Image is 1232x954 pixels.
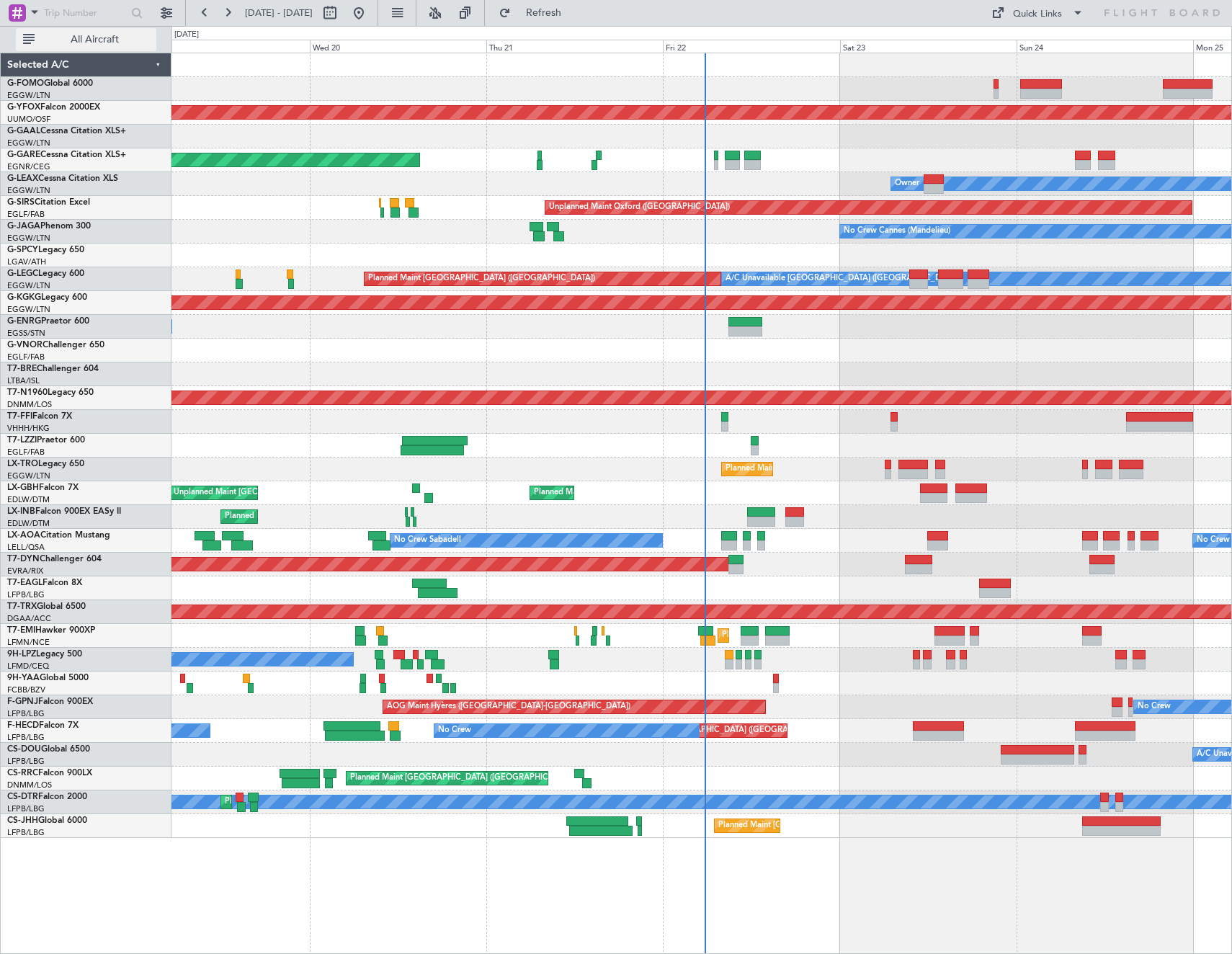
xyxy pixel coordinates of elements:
div: Quick Links [1013,7,1062,22]
div: Tue 19 [133,40,310,53]
a: DNMM/LOS [7,780,52,790]
a: LTBA/ISL [7,375,40,386]
span: G-KGKG [7,293,41,302]
a: G-VNORChallenger 650 [7,341,104,349]
a: 9H-LPZLegacy 500 [7,650,82,659]
span: G-LEGC [7,269,38,278]
a: LGAV/ATH [7,257,46,267]
div: Planned Maint Sofia [225,791,298,813]
span: G-SIRS [7,198,35,207]
span: CS-RRC [7,769,38,777]
span: CS-DTR [7,793,38,801]
a: VHHH/HKG [7,423,50,434]
a: 9H-YAAGlobal 5000 [7,674,89,682]
a: EGSS/STN [7,328,45,339]
a: FCBB/BZV [7,685,45,695]
a: EGGW/LTN [7,185,50,196]
span: F-GPNJ [7,697,38,706]
a: LX-TROLegacy 650 [7,460,84,468]
div: Planned Maint Nice ([GEOGRAPHIC_DATA]) [534,482,695,504]
span: T7-FFI [7,412,32,421]
div: Wed 20 [310,40,486,53]
a: T7-TRXGlobal 6500 [7,602,86,611]
span: LX-INB [7,507,35,516]
a: G-LEGCLegacy 600 [7,269,84,278]
a: G-GARECessna Citation XLS+ [7,151,126,159]
div: No Crew [1138,696,1171,718]
div: Sat 23 [840,40,1017,53]
span: G-ENRG [7,317,41,326]
a: F-HECDFalcon 7X [7,721,79,730]
a: LFPB/LBG [7,708,45,719]
a: EGLF/FAB [7,447,45,458]
span: 9H-YAA [7,674,40,682]
span: F-HECD [7,721,39,730]
a: CS-RRCFalcon 900LX [7,769,92,777]
a: T7-N1960Legacy 650 [7,388,94,397]
div: Fri 22 [663,40,839,53]
a: G-GAALCessna Citation XLS+ [7,127,126,135]
a: EGLF/FAB [7,352,45,362]
a: G-ENRGPraetor 600 [7,317,89,326]
a: LFPB/LBG [7,803,45,814]
a: EGNR/CEG [7,161,50,172]
span: G-YFOX [7,103,40,112]
a: LFMN/NCE [7,637,50,648]
a: G-SPCYLegacy 650 [7,246,84,254]
div: Planned Maint [GEOGRAPHIC_DATA] ([GEOGRAPHIC_DATA]) [609,720,836,741]
a: EVRA/RIX [7,566,43,576]
span: 9H-LPZ [7,650,36,659]
span: G-SPCY [7,246,38,254]
a: LFPB/LBG [7,589,45,600]
a: LFPB/LBG [7,827,45,838]
a: EGGW/LTN [7,233,50,244]
span: T7-N1960 [7,388,48,397]
a: T7-FFIFalcon 7X [7,412,72,421]
button: Refresh [492,1,579,24]
a: EDLW/DTM [7,494,50,505]
a: LX-INBFalcon 900EX EASy II [7,507,121,516]
a: G-KGKGLegacy 600 [7,293,87,302]
a: F-GPNJFalcon 900EX [7,697,93,706]
a: CS-DTRFalcon 2000 [7,793,87,801]
div: Planned Maint [GEOGRAPHIC_DATA] ([GEOGRAPHIC_DATA]) [726,458,952,480]
a: G-JAGAPhenom 300 [7,222,91,231]
a: UUMO/OSF [7,114,50,125]
span: G-LEAX [7,174,38,183]
div: Planned Maint [GEOGRAPHIC_DATA] ([GEOGRAPHIC_DATA]) [350,767,577,789]
a: LX-GBHFalcon 7X [7,483,79,492]
span: G-GARE [7,151,40,159]
a: EGGW/LTN [7,304,50,315]
span: Refresh [514,8,574,18]
a: DNMM/LOS [7,399,52,410]
a: G-FOMOGlobal 6000 [7,79,93,88]
div: Owner [895,173,919,195]
a: T7-BREChallenger 604 [7,365,99,373]
div: Unplanned Maint Oxford ([GEOGRAPHIC_DATA]) [549,197,730,218]
div: Thu 21 [486,40,663,53]
a: DGAA/ACC [7,613,51,624]
a: EGGW/LTN [7,90,50,101]
button: Quick Links [984,1,1091,24]
a: LX-AOACitation Mustang [7,531,110,540]
span: G-VNOR [7,341,43,349]
a: LFMD/CEQ [7,661,49,672]
span: CS-JHH [7,816,38,825]
div: No Crew Cannes (Mandelieu) [844,220,950,242]
a: LFPB/LBG [7,732,45,743]
div: AOG Maint Hyères ([GEOGRAPHIC_DATA]-[GEOGRAPHIC_DATA]) [387,696,630,718]
a: T7-EAGLFalcon 8X [7,579,82,587]
a: G-YFOXFalcon 2000EX [7,103,100,112]
span: T7-LZZI [7,436,37,445]
span: LX-TRO [7,460,38,468]
span: All Aircraft [37,35,152,45]
span: T7-TRX [7,602,37,611]
a: EGGW/LTN [7,280,50,291]
span: LX-AOA [7,531,40,540]
a: EGGW/LTN [7,471,50,481]
a: CS-DOUGlobal 6500 [7,745,90,754]
div: Sun 24 [1017,40,1193,53]
a: G-SIRSCitation Excel [7,198,90,207]
div: Planned Maint [GEOGRAPHIC_DATA] ([GEOGRAPHIC_DATA]) [718,815,945,837]
span: G-FOMO [7,79,44,88]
